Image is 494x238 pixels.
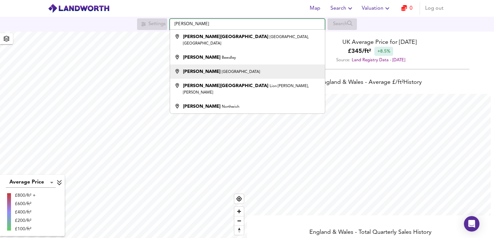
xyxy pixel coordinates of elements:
[374,47,393,56] div: +8.5%
[396,2,417,15] button: 0
[183,104,220,109] strong: [PERSON_NAME]
[234,225,244,235] button: Reset bearing to north
[307,4,323,13] span: Map
[362,4,391,13] span: Valuation
[234,216,244,225] button: Zoom out
[15,209,36,215] div: £400/ft²
[170,19,325,30] input: Enter a location...
[222,105,239,109] small: Northwich
[183,84,268,88] strong: [PERSON_NAME][GEOGRAPHIC_DATA]
[247,228,494,237] div: England & Wales - Total Quarterly Sales History
[48,4,110,13] img: logo
[234,207,244,216] button: Zoom in
[247,78,494,87] div: England & Wales - Average £/ ft² History
[6,177,56,188] div: Average Price
[15,226,36,232] div: £100/ft²
[328,18,357,30] div: Search for a location first or explore the map
[348,47,371,56] b: £ 345 / ft²
[401,4,413,13] a: 0
[352,58,405,62] a: Land Registry Data - [DATE]
[305,2,325,15] button: Map
[247,38,494,47] div: UK Average Price for [DATE]
[425,4,444,13] span: Log out
[234,216,244,225] span: Zoom out
[234,194,244,203] button: Find my location
[423,2,446,15] button: Log out
[222,56,236,60] small: Bewdley
[15,192,36,199] div: £800/ft² +
[183,69,220,74] strong: [PERSON_NAME]
[330,4,354,13] span: Search
[359,2,394,15] button: Valuation
[222,70,260,74] small: [GEOGRAPHIC_DATA]
[247,56,494,64] div: Source:
[15,201,36,207] div: £600/ft²
[464,216,479,232] div: Open Intercom Messenger
[15,217,36,224] div: £200/ft²
[183,55,220,60] strong: [PERSON_NAME]
[328,2,357,15] button: Search
[137,18,167,30] div: Search for a location first or explore the map
[183,35,268,39] strong: [PERSON_NAME][GEOGRAPHIC_DATA]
